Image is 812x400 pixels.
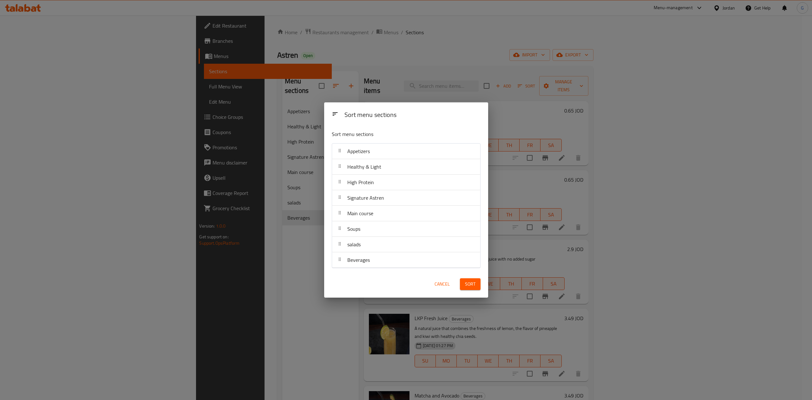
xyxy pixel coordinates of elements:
span: salads [347,240,361,249]
div: Main course [332,206,480,221]
div: Appetizers [332,144,480,159]
button: Cancel [432,278,452,290]
p: Sort menu sections [332,130,450,138]
div: Soups [332,221,480,237]
div: High Protein [332,175,480,190]
button: Sort [460,278,481,290]
span: Soups [347,224,360,234]
span: High Protein [347,177,374,187]
span: Healthy & Light [347,162,381,171]
span: Signature Astren [347,193,384,203]
span: Main course [347,209,373,218]
div: salads [332,237,480,252]
span: Sort [465,280,475,288]
div: Sort menu sections [342,108,483,122]
div: Signature Astren [332,190,480,206]
span: Beverages [347,255,370,265]
span: Cancel [435,280,450,288]
span: Appetizers [347,146,370,156]
div: Healthy & Light [332,159,480,175]
div: Beverages [332,252,480,268]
